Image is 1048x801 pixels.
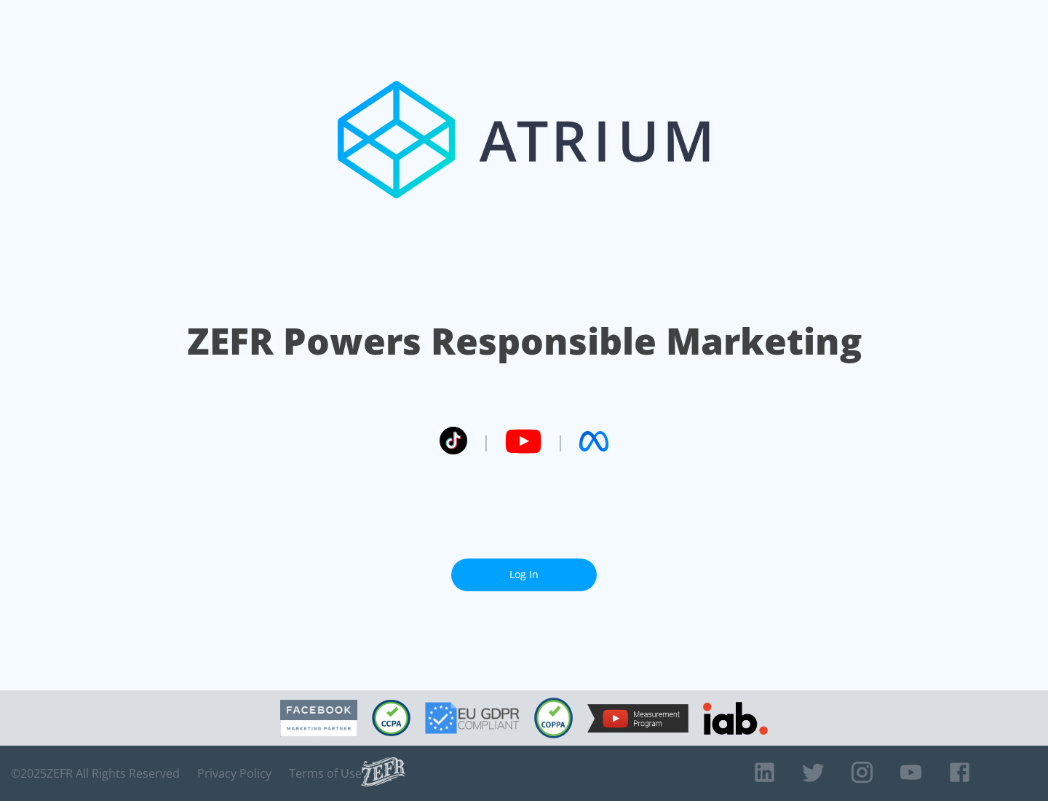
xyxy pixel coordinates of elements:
img: Facebook Marketing Partner [280,700,357,737]
img: CCPA Compliant [372,700,410,736]
h1: ZEFR Powers Responsible Marketing [187,316,862,366]
img: GDPR Compliant [425,702,520,734]
img: YouTube Measurement Program [587,704,688,733]
span: | [556,430,565,452]
a: Terms of Use [289,766,362,781]
img: IAB [703,702,768,735]
a: Log In [451,559,597,591]
span: | [482,430,491,452]
span: © 2025 ZEFR All Rights Reserved [11,766,180,781]
a: Privacy Policy [197,766,271,781]
img: COPPA Compliant [534,698,573,738]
